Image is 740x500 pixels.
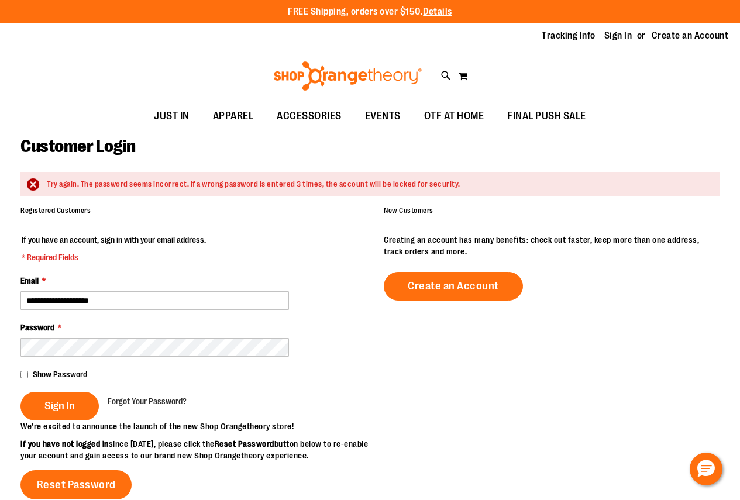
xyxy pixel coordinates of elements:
a: ACCESSORIES [265,103,353,130]
span: EVENTS [365,103,401,129]
span: APPAREL [213,103,254,129]
a: Forgot Your Password? [108,395,187,407]
a: Tracking Info [542,29,596,42]
div: Try again. The password seems incorrect. If a wrong password is entered 3 times, the account will... [47,179,708,190]
p: We’re excited to announce the launch of the new Shop Orangetheory store! [20,420,370,432]
span: Forgot Your Password? [108,396,187,406]
a: Create an Account [652,29,729,42]
a: APPAREL [201,103,266,130]
span: ACCESSORIES [277,103,342,129]
a: Reset Password [20,470,132,499]
button: Hello, have a question? Let’s chat. [690,453,722,485]
span: * Required Fields [22,251,206,263]
a: JUST IN [142,103,201,130]
img: Shop Orangetheory [272,61,424,91]
span: Customer Login [20,136,135,156]
span: JUST IN [154,103,190,129]
button: Sign In [20,392,99,420]
a: Create an Account [384,272,523,301]
strong: New Customers [384,206,433,215]
span: Show Password [33,370,87,379]
strong: If you have not logged in [20,439,109,449]
strong: Registered Customers [20,206,91,215]
span: FINAL PUSH SALE [507,103,586,129]
p: FREE Shipping, orders over $150. [288,5,452,19]
a: OTF AT HOME [412,103,496,130]
p: Creating an account has many benefits: check out faster, keep more than one address, track orders... [384,234,720,257]
a: EVENTS [353,103,412,130]
a: Details [423,6,452,17]
legend: If you have an account, sign in with your email address. [20,234,207,263]
span: OTF AT HOME [424,103,484,129]
span: Password [20,323,54,332]
a: FINAL PUSH SALE [495,103,598,130]
span: Create an Account [408,280,499,292]
strong: Reset Password [215,439,274,449]
span: Sign In [44,399,75,412]
span: Email [20,276,39,285]
p: since [DATE], please click the button below to re-enable your account and gain access to our bran... [20,438,370,461]
span: Reset Password [37,478,116,491]
a: Sign In [604,29,632,42]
